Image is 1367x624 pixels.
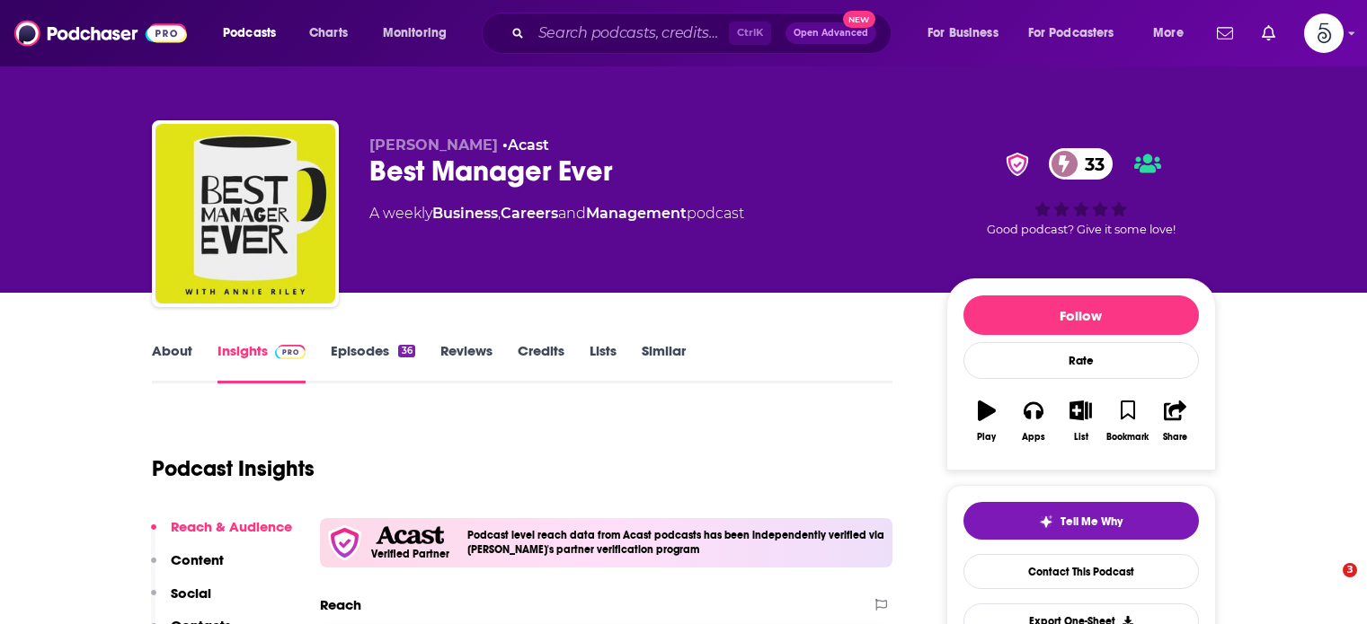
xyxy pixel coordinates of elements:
[1022,432,1045,443] div: Apps
[467,529,886,556] h4: Podcast level reach data from Acast podcasts has been independently verified via [PERSON_NAME]'s ...
[1306,563,1349,606] iframe: Intercom live chat
[376,526,444,545] img: Acast
[309,21,348,46] span: Charts
[1255,18,1283,48] a: Show notifications dropdown
[558,205,586,222] span: and
[586,205,687,222] a: Management
[171,551,224,568] p: Content
[1210,18,1240,48] a: Show notifications dropdown
[1074,432,1088,443] div: List
[946,136,1216,248] div: verified Badge33Good podcast? Give it some love!
[1010,389,1057,453] button: Apps
[1151,389,1198,453] button: Share
[320,596,361,613] h2: Reach
[1039,514,1053,529] img: tell me why sparkle
[963,554,1199,589] a: Contact This Podcast
[1000,153,1034,176] img: verified Badge
[1049,148,1114,180] a: 33
[501,205,558,222] a: Careers
[915,19,1021,48] button: open menu
[963,342,1199,379] div: Rate
[14,16,187,50] img: Podchaser - Follow, Share and Rate Podcasts
[327,525,362,560] img: verfied icon
[1304,13,1344,53] button: Show profile menu
[518,342,564,383] a: Credits
[977,432,996,443] div: Play
[1304,13,1344,53] img: User Profile
[498,205,501,222] span: ,
[151,518,292,551] button: Reach & Audience
[963,502,1199,540] button: tell me why sparkleTell Me Why
[371,549,449,559] h5: Verified Partner
[1016,19,1141,48] button: open menu
[151,584,211,618] button: Social
[151,551,224,584] button: Content
[1153,21,1184,46] span: More
[508,136,549,154] a: Acast
[171,518,292,535] p: Reach & Audience
[786,22,876,44] button: Open AdvancedNew
[370,19,470,48] button: open menu
[1106,432,1149,443] div: Bookmark
[383,21,447,46] span: Monitoring
[440,342,493,383] a: Reviews
[155,124,335,303] img: Best Manager Ever
[590,342,617,383] a: Lists
[432,205,498,222] a: Business
[171,584,211,602] p: Social
[398,345,414,357] div: 36
[729,22,771,45] span: Ctrl K
[1057,389,1104,453] button: List
[963,295,1199,335] button: Follow
[275,345,306,359] img: Podchaser Pro
[502,136,549,154] span: •
[531,19,729,48] input: Search podcasts, credits, & more...
[369,136,498,154] span: [PERSON_NAME]
[1067,148,1114,180] span: 33
[152,342,192,383] a: About
[210,19,299,48] button: open menu
[331,342,414,383] a: Episodes36
[217,342,306,383] a: InsightsPodchaser Pro
[794,29,868,38] span: Open Advanced
[1163,432,1187,443] div: Share
[642,342,686,383] a: Similar
[297,19,359,48] a: Charts
[843,11,875,28] span: New
[987,223,1176,236] span: Good podcast? Give it some love!
[1061,514,1123,529] span: Tell Me Why
[1105,389,1151,453] button: Bookmark
[223,21,276,46] span: Podcasts
[1343,563,1357,577] span: 3
[499,13,909,54] div: Search podcasts, credits, & more...
[369,203,744,224] div: A weekly podcast
[1028,21,1114,46] span: For Podcasters
[963,389,1010,453] button: Play
[1304,13,1344,53] span: Logged in as Spiral5-G2
[928,21,999,46] span: For Business
[152,455,315,482] h1: Podcast Insights
[1141,19,1206,48] button: open menu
